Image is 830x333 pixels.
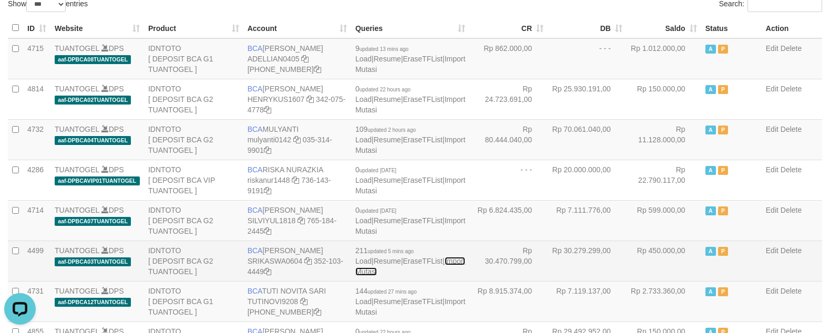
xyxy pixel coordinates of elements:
[355,246,414,255] span: 211
[301,55,309,63] a: Copy ADELLIAN0405 to clipboard
[292,176,299,184] a: Copy riskanur1448 to clipboard
[144,119,243,160] td: IDNTOTO [ DEPOSIT BCA G2 TUANTOGEL ]
[355,287,417,295] span: 144
[355,85,465,114] span: | | |
[766,85,778,93] a: Edit
[718,287,729,296] span: Paused
[360,208,396,214] span: updated [DATE]
[50,79,144,119] td: DPS
[469,79,548,119] td: Rp 24.723.691,00
[705,85,716,94] span: Active
[367,127,416,133] span: updated 2 hours ago
[243,18,351,38] th: Account: activate to sort column ascending
[243,241,351,281] td: [PERSON_NAME] 352-103-4449
[705,206,716,215] span: Active
[355,257,465,276] a: Import Mutasi
[248,257,303,265] a: SRIKASWA0604
[55,217,131,226] span: aaf-DPBCA07TUANTOGEL
[548,18,627,38] th: DB: activate to sort column ascending
[55,257,131,266] span: aaf-DPBCA03TUANTOGEL
[248,85,263,93] span: BCA
[248,246,263,255] span: BCA
[403,176,443,184] a: EraseTFList
[243,38,351,79] td: [PERSON_NAME] [PHONE_NUMBER]
[144,18,243,38] th: Product: activate to sort column ascending
[248,44,263,53] span: BCA
[355,136,372,144] a: Load
[55,298,131,307] span: aaf-DPBCA12TUANTOGEL
[781,85,802,93] a: Delete
[718,126,729,134] span: Paused
[781,287,802,295] a: Delete
[355,55,465,74] a: Import Mutasi
[355,44,465,74] span: | | |
[374,136,401,144] a: Resume
[766,246,778,255] a: Edit
[627,160,701,200] td: Rp 22.790.117,00
[403,95,443,103] a: EraseTFList
[248,297,298,306] a: TUTINOVI9208
[23,281,50,321] td: 4731
[55,44,99,53] a: TUANTOGEL
[248,176,290,184] a: riskanur1448
[55,206,99,214] a: TUANTOGEL
[355,176,465,195] a: Import Mutasi
[469,18,548,38] th: CR: activate to sort column ascending
[355,165,396,174] span: 0
[355,85,411,93] span: 0
[548,38,627,79] td: - - -
[144,281,243,321] td: IDNTOTO [ DEPOSIT BCA G1 TUANTOGEL ]
[355,216,372,225] a: Load
[781,165,802,174] a: Delete
[718,247,729,256] span: Paused
[355,246,465,276] span: | | |
[248,125,263,133] span: BCA
[50,38,144,79] td: DPS
[374,55,401,63] a: Resume
[705,166,716,175] span: Active
[55,287,99,295] a: TUANTOGEL
[293,136,301,144] a: Copy mulyanti0142 to clipboard
[355,165,465,195] span: | | |
[248,136,291,144] a: mulyanti0142
[766,287,778,295] a: Edit
[50,200,144,241] td: DPS
[243,281,351,321] td: TUTI NOVITA SARI [PHONE_NUMBER]
[469,119,548,160] td: Rp 80.444.040,00
[23,38,50,79] td: 4715
[705,126,716,134] span: Active
[718,45,729,54] span: Paused
[264,227,271,235] a: Copy 7651842445 to clipboard
[374,95,401,103] a: Resume
[23,160,50,200] td: 4286
[355,95,465,114] a: Import Mutasi
[55,246,99,255] a: TUANTOGEL
[762,18,822,38] th: Action
[355,125,416,133] span: 109
[355,297,372,306] a: Load
[55,85,99,93] a: TUANTOGEL
[781,44,802,53] a: Delete
[367,248,414,254] span: updated 5 mins ago
[50,160,144,200] td: DPS
[298,216,305,225] a: Copy SILVIYUL1818 to clipboard
[781,246,802,255] a: Delete
[355,55,372,63] a: Load
[55,96,131,105] span: aaf-DPBCA02TUANTOGEL
[355,216,465,235] a: Import Mutasi
[355,297,465,316] a: Import Mutasi
[374,176,401,184] a: Resume
[55,125,99,133] a: TUANTOGEL
[548,119,627,160] td: Rp 70.061.040,00
[403,55,443,63] a: EraseTFList
[50,281,144,321] td: DPS
[314,65,321,74] a: Copy 5655032115 to clipboard
[4,4,36,36] button: Open LiveChat chat widget
[248,55,300,63] a: ADELLIAN0405
[403,136,443,144] a: EraseTFList
[781,206,802,214] a: Delete
[469,281,548,321] td: Rp 8.915.374,00
[243,119,351,160] td: MULYANTI 035-314-9901
[351,18,469,38] th: Queries: activate to sort column ascending
[248,216,296,225] a: SILVIYUL1818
